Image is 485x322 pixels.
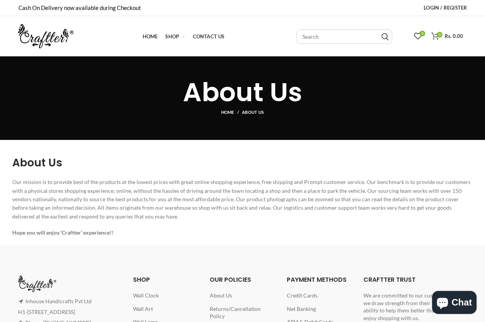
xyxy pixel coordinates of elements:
[133,306,153,312] a: Wall Art
[221,109,242,115] a: Home
[296,30,392,44] input: Search
[189,29,229,44] a: Contact Us
[363,292,467,322] div: We are committed to our customers and we draw strength from their faith on our ability to help th...
[287,275,347,284] span: Payment Methods
[210,292,232,299] a: About Us
[183,74,302,110] span: About Us
[424,5,467,11] span: Login / Register
[210,275,251,284] span: OUR POLICIES
[18,276,56,292] img: craftter.com
[242,110,264,115] span: About Us
[427,29,467,44] a: 0 Rs. 0.00
[210,306,261,320] a: Returns/Cancellation Policy
[133,292,159,299] a: Wall Clock
[165,33,179,39] span: Shop
[12,229,113,236] strong: Hope you will enjoy 'Craftter' experience!!
[363,275,416,284] span: Craftter Trust
[437,32,442,38] span: 0
[381,33,389,41] input: Search
[143,33,158,39] span: Home
[410,29,426,44] a: 0
[445,33,463,39] span: Rs. 0.00
[139,29,162,44] a: Home
[12,178,473,221] p: Our mission is to provide best of the products at the lowest prices with great online shopping ex...
[133,275,150,284] span: SHOP
[161,29,189,44] a: Shop
[287,306,316,312] a: Net Banking
[193,33,225,39] span: Contact Us
[12,155,62,170] span: About Us
[430,291,479,316] inbox-online-store-chat: Shopify online store chat
[18,24,74,48] img: craftter.com
[18,109,467,117] div: »
[419,31,425,36] span: 0
[287,292,317,299] a: Credit Cards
